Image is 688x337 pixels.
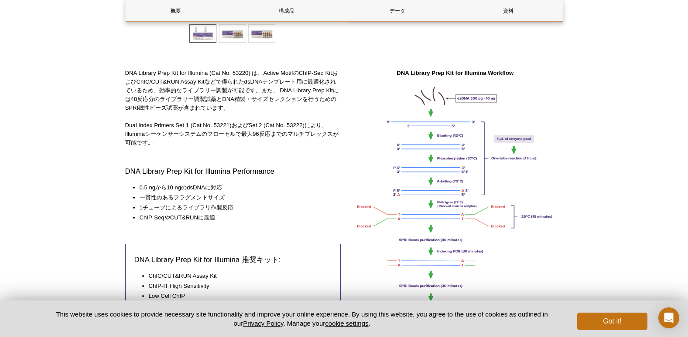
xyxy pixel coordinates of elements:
a: 概要 [126,0,226,21]
div: Open Intercom Messenger [658,307,679,328]
button: cookie settings [325,320,368,327]
li: Low Cell ChIP [149,292,323,300]
h3: DNA Library Prep Kit for Illumina 推奨キット: [134,255,332,265]
p: DNA Library Prep Kit for Illumina (Cat No. 53220) は、Active MotifのChIP-Seq KitおよびChIC/CUT&RUN Assa... [125,69,341,112]
a: 構成品 [236,0,337,21]
a: 資料 [458,0,559,21]
h3: DNA Library Prep Kit for Illumina Performance [125,166,341,177]
a: データ [347,0,448,21]
a: Privacy Policy [243,320,283,327]
li: 0.5 ngから10 ngのdsDNAに対応 [140,183,332,192]
li: ChIP-IT High Sensitivity [149,282,323,290]
li: ChIC/CUT&RUN Assay Kit [149,272,323,280]
img: How the DNA Library Prep Kit Works [347,80,563,319]
p: This website uses cookies to provide necessary site functionality and improve your online experie... [41,310,563,328]
p: Dual Index Primers Set 1 (Cat No. 53221)およびSet 2 (Cat No. 53222)により、Illuminaシーケンサーシステムのフローセルで最大96... [125,121,341,147]
li: ChIP-SeqやCUT&RUNに最適 [140,213,332,222]
li: 1チューブによるライブラリ作製反応 [140,203,332,212]
li: 一貫性のあるフラグメントサイズ [140,193,332,202]
button: Got it! [577,313,647,330]
strong: DNA Library Prep Kit for Illumina Workflow [397,70,513,76]
p: (Click image to enlarge) [347,80,563,330]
